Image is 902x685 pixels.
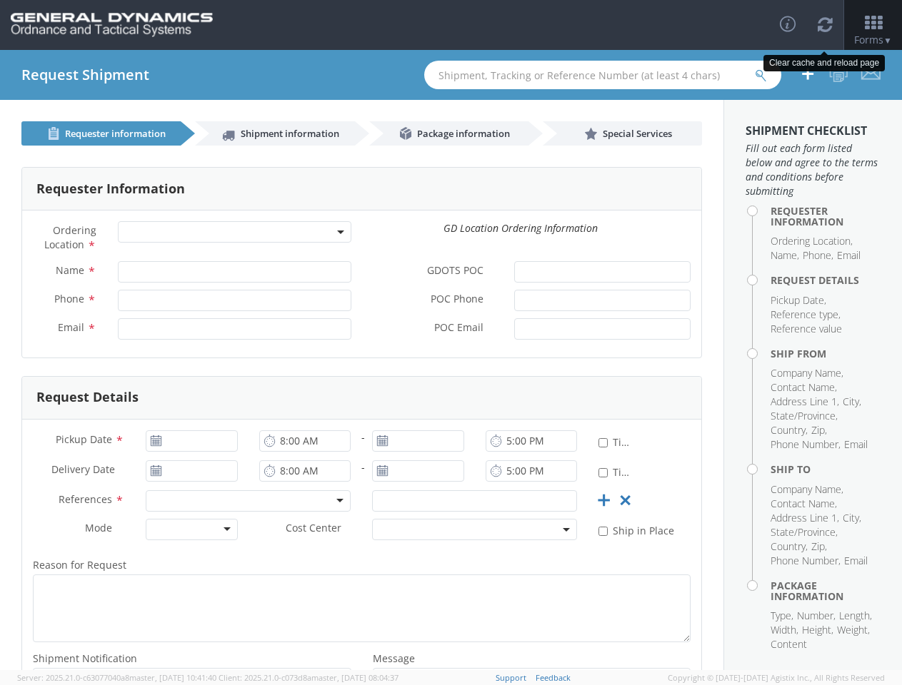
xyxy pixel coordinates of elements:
span: Copyright © [DATE]-[DATE] Agistix Inc., All Rights Reserved [668,672,885,684]
h4: Ship From [771,348,881,359]
h4: Requester Information [771,205,881,228]
span: POC Email [434,320,483,337]
li: Weight [837,623,870,637]
span: Fill out each form listed below and agree to the terms and conditions before submitting [746,141,881,198]
li: Company Name [771,482,843,497]
li: Reference type [771,308,841,322]
li: Name [771,248,799,263]
span: Pickup Date [56,432,112,446]
li: Email [844,437,868,452]
label: Time Definite [598,433,633,450]
span: Shipment Notification [33,651,137,665]
li: Content [771,637,807,651]
span: Message [373,651,415,665]
li: Zip [811,423,827,437]
span: Shipment information [241,127,339,140]
li: Length [839,609,872,623]
a: Shipment information [195,121,354,146]
li: Phone [803,248,833,263]
span: Email [58,320,84,334]
h3: Shipment Checklist [746,125,881,138]
span: GDOTS POC [427,263,483,280]
li: Zip [811,539,827,554]
i: GD Location Ordering Information [444,221,598,235]
label: Time Definite [598,463,633,479]
span: Forms [854,33,892,46]
li: Country [771,539,808,554]
a: Package information [369,121,528,146]
li: Phone Number [771,554,841,568]
h4: Request Details [771,275,881,285]
li: Number [797,609,836,623]
li: State/Province [771,409,838,423]
img: gd-ots-0c3321f2eb4c994f95cb.png [11,13,213,37]
li: Reference value [771,322,842,336]
input: Time Definite [598,438,608,447]
li: Email [844,554,868,568]
li: City [843,511,861,525]
span: Phone [54,292,84,305]
input: Ship in Place [598,527,608,536]
li: State/Province [771,525,838,539]
li: Company Name [771,366,843,380]
h4: Package Information [771,580,881,602]
span: Mode [85,521,112,534]
div: Clear cache and reload page [763,55,885,71]
span: Client: 2025.21.0-c073d8a [219,672,399,683]
input: Shipment, Tracking or Reference Number (at least 4 chars) [424,61,781,89]
span: Reason for Request [33,558,126,572]
span: POC Phone [431,292,483,308]
a: Support [496,672,526,683]
input: Time Definite [598,468,608,477]
span: Name [56,263,84,277]
h3: Requester Information [36,182,185,196]
li: Country [771,423,808,437]
li: Contact Name [771,497,837,511]
li: Ordering Location [771,234,853,248]
h3: Request Details [36,390,139,405]
span: Ordering Location [44,223,96,251]
span: Requester information [65,127,166,140]
span: ▼ [883,34,892,46]
a: Special Services [543,121,702,146]
a: Feedback [536,672,571,683]
h4: Request Shipment [21,67,149,83]
span: Cost Center [286,521,341,537]
li: Phone Number [771,437,841,452]
a: Requester information [21,121,181,146]
li: Width [771,623,798,637]
span: Package information [417,127,510,140]
span: master, [DATE] 10:41:40 [129,672,216,683]
li: Email [837,248,861,263]
li: City [843,395,861,409]
li: Type [771,609,793,623]
span: Special Services [603,127,672,140]
h4: Ship To [771,464,881,475]
span: master, [DATE] 08:04:37 [311,672,399,683]
li: Height [802,623,833,637]
li: Address Line 1 [771,511,839,525]
label: Ship in Place [598,522,677,538]
li: Address Line 1 [771,395,839,409]
li: Pickup Date [771,293,826,308]
li: Contact Name [771,380,837,395]
span: Delivery Date [51,462,115,479]
span: References [59,492,112,506]
span: Server: 2025.21.0-c63077040a8 [17,672,216,683]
